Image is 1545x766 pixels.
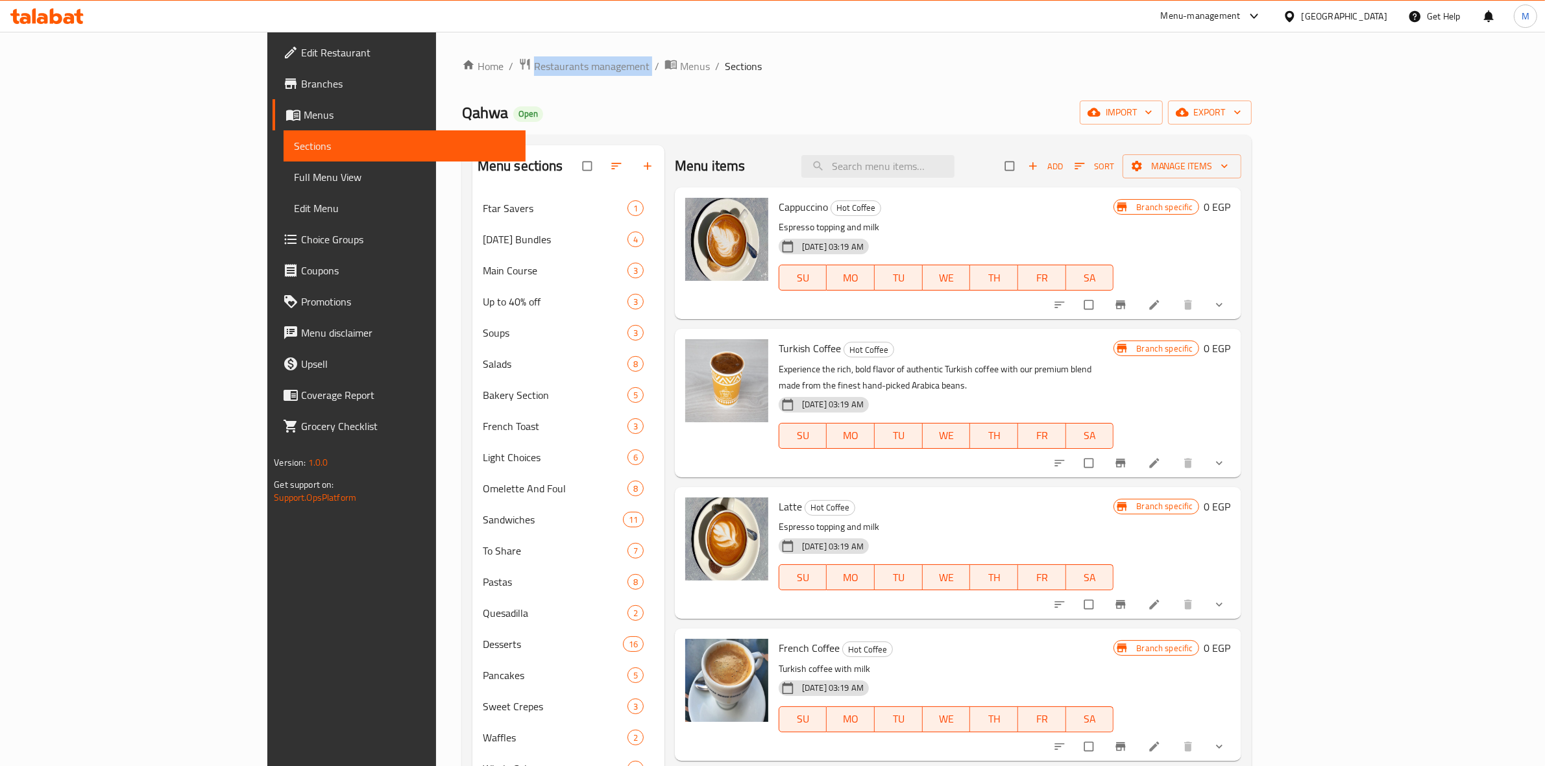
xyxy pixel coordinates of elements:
[483,636,623,652] span: Desserts
[483,387,627,403] span: Bakery Section
[472,535,664,566] div: To Share7
[1077,734,1104,759] span: Select to update
[923,265,971,291] button: WE
[1106,291,1137,319] button: Branch-specific-item
[785,269,822,287] span: SU
[483,574,627,590] div: Pastas
[483,200,627,216] span: Ftar Savers
[628,389,643,401] span: 5
[1204,639,1231,657] h6: 0 EGP
[831,200,881,215] span: Hot Coffee
[785,568,822,587] span: SU
[1205,291,1236,319] button: show more
[273,348,526,379] a: Upsell
[628,607,643,619] span: 2
[779,706,827,732] button: SU
[627,232,644,247] div: items
[483,294,627,309] span: Up to 40% off
[1025,156,1066,176] span: Add item
[1131,642,1198,654] span: Branch specific
[472,628,664,660] div: Desserts16
[880,710,918,728] span: TU
[483,699,627,714] div: Sweet Crepes
[1023,568,1061,587] span: FR
[472,566,664,597] div: Pastas8
[627,200,644,216] div: items
[483,263,627,278] span: Main Course
[1106,590,1137,619] button: Branch-specific-item
[472,691,664,722] div: Sweet Crepes3
[284,162,526,193] a: Full Menu View
[655,58,659,74] li: /
[628,233,643,246] span: 4
[472,473,664,504] div: Omelette And Foul8
[1213,598,1226,611] svg: Show Choices
[1066,265,1114,291] button: SA
[779,661,1114,677] p: Turkish coffee with milk
[779,339,841,358] span: Turkish Coffee
[483,512,623,527] div: Sandwiches
[1204,198,1231,216] h6: 0 EGP
[273,286,526,317] a: Promotions
[627,418,644,434] div: items
[274,489,356,506] a: Support.OpsPlatform
[1023,269,1061,287] span: FR
[1066,156,1123,176] span: Sort items
[483,418,627,434] div: French Toast
[301,263,515,278] span: Coupons
[801,155,955,178] input: search
[797,540,869,553] span: [DATE] 03:19 AM
[284,193,526,224] a: Edit Menu
[1066,706,1114,732] button: SA
[483,605,627,621] span: Quesadilla
[928,568,966,587] span: WE
[680,58,710,74] span: Menus
[472,597,664,628] div: Quesadilla2
[1080,101,1163,125] button: import
[975,269,1013,287] span: TH
[627,574,644,590] div: items
[827,265,875,291] button: MO
[1205,590,1236,619] button: show more
[1205,732,1236,761] button: show more
[832,269,870,287] span: MO
[1023,426,1061,445] span: FR
[715,58,720,74] li: /
[880,426,918,445] span: TU
[1204,497,1231,516] h6: 0 EGP
[1106,449,1137,477] button: Branch-specific-item
[779,219,1114,235] p: Espresso topping and milk
[1077,293,1104,317] span: Select to update
[844,342,894,357] span: Hot Coffee
[1071,269,1109,287] span: SA
[928,269,966,287] span: WE
[1090,104,1152,121] span: import
[513,106,543,122] div: Open
[1161,8,1241,24] div: Menu-management
[273,99,526,130] a: Menus
[624,638,643,651] span: 16
[472,504,664,535] div: Sandwiches11
[1174,732,1205,761] button: delete
[1204,339,1231,357] h6: 0 EGP
[970,564,1018,590] button: TH
[875,423,923,449] button: TU
[875,706,923,732] button: TU
[308,454,328,471] span: 1.0.0
[301,387,515,403] span: Coverage Report
[483,667,627,683] span: Pancakes
[779,638,840,658] span: French Coffee
[273,255,526,286] a: Coupons
[875,265,923,291] button: TU
[832,568,870,587] span: MO
[628,265,643,277] span: 3
[1077,451,1104,475] span: Select to update
[1025,156,1066,176] button: Add
[1123,154,1241,178] button: Manage items
[273,68,526,99] a: Branches
[301,356,515,372] span: Upsell
[1174,449,1205,477] button: delete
